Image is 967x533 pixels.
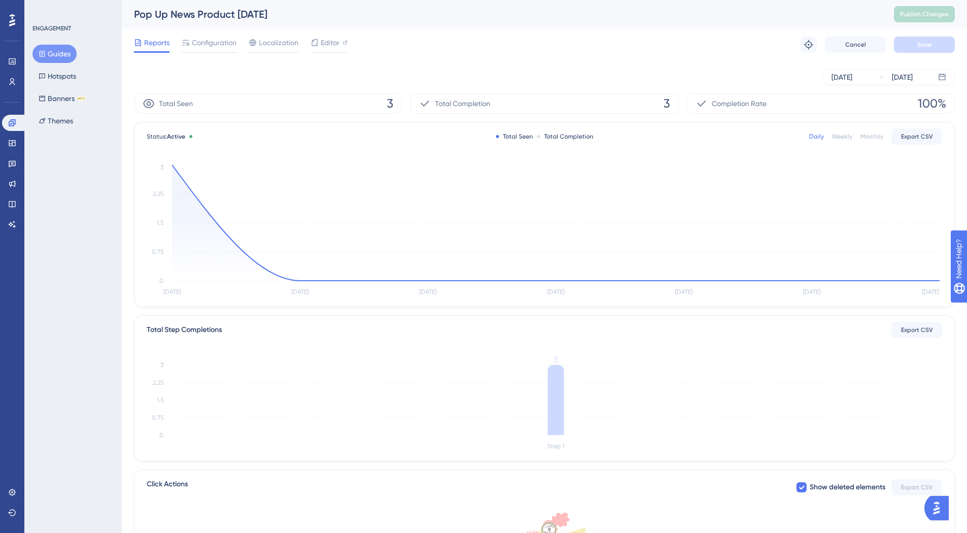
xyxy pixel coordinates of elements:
[144,37,170,49] span: Reports
[134,7,869,21] div: Pop Up News Product [DATE]
[900,10,949,18] span: Publish Changes
[152,248,163,255] tspan: 0.75
[160,164,163,171] tspan: 3
[537,132,593,141] div: Total Completion
[712,97,766,110] span: Completion Rate
[291,288,309,295] tspan: [DATE]
[918,95,946,112] span: 100%
[32,67,82,85] button: Hotspots
[259,37,298,49] span: Localization
[152,414,163,421] tspan: 0.75
[809,132,824,141] div: Daily
[32,112,79,130] button: Themes
[547,443,564,450] tspan: Step 1
[831,71,852,83] div: [DATE]
[32,24,71,32] div: ENGAGEMENT
[860,132,883,141] div: Monthly
[663,95,670,112] span: 3
[147,132,185,141] span: Status:
[160,361,163,369] tspan: 3
[901,326,933,334] span: Export CSV
[832,132,852,141] div: Weekly
[153,379,163,386] tspan: 2.25
[32,45,77,63] button: Guides
[917,41,931,49] span: Save
[163,288,181,295] tspan: [DATE]
[321,37,340,49] span: Editor
[24,3,63,15] span: Need Help?
[810,481,885,493] span: Show deleted elements
[892,71,913,83] div: [DATE]
[153,190,163,197] tspan: 2.25
[159,431,163,439] tspan: 0
[845,41,866,49] span: Cancel
[157,396,163,404] tspan: 1.5
[496,132,533,141] div: Total Seen
[891,479,942,495] button: Export CSV
[901,132,933,141] span: Export CSV
[77,96,86,101] div: BETA
[159,277,163,284] tspan: 0
[901,483,933,491] span: Export CSV
[891,322,942,338] button: Export CSV
[675,288,692,295] tspan: [DATE]
[192,37,237,49] span: Configuration
[167,133,185,140] span: Active
[159,97,193,110] span: Total Seen
[924,493,955,523] iframe: UserGuiding AI Assistant Launcher
[803,288,820,295] tspan: [DATE]
[547,288,564,295] tspan: [DATE]
[419,288,437,295] tspan: [DATE]
[922,288,939,295] tspan: [DATE]
[147,478,188,496] span: Click Actions
[157,219,163,226] tspan: 1.5
[435,97,490,110] span: Total Completion
[387,95,393,112] span: 3
[32,89,92,108] button: BannersBETA
[554,355,558,364] tspan: 3
[891,128,942,145] button: Export CSV
[894,6,955,22] button: Publish Changes
[825,37,886,53] button: Cancel
[894,37,955,53] button: Save
[147,324,222,336] div: Total Step Completions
